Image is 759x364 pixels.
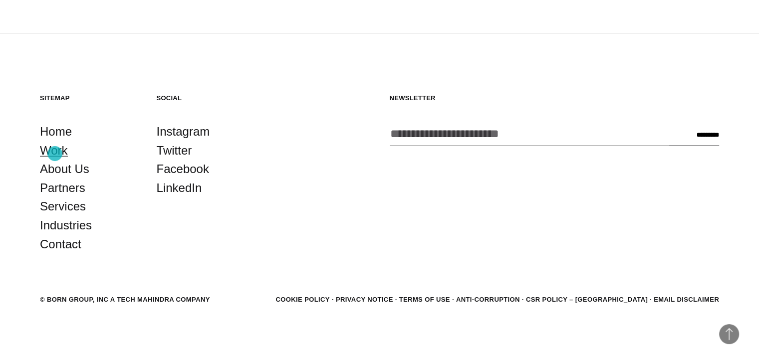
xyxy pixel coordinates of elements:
[40,235,81,254] a: Contact
[390,94,720,102] h5: Newsletter
[719,324,739,344] button: Back to Top
[40,122,72,141] a: Home
[157,160,209,179] a: Facebook
[336,296,393,303] a: Privacy Notice
[456,296,520,303] a: Anti-Corruption
[157,122,210,141] a: Instagram
[157,141,192,160] a: Twitter
[40,94,137,102] h5: Sitemap
[40,160,89,179] a: About Us
[654,296,719,303] a: Email Disclaimer
[275,296,329,303] a: Cookie Policy
[526,296,648,303] a: CSR POLICY – [GEOGRAPHIC_DATA]
[399,296,450,303] a: Terms of Use
[40,179,85,197] a: Partners
[40,216,92,235] a: Industries
[40,141,68,160] a: Work
[157,94,253,102] h5: Social
[40,197,86,216] a: Services
[157,179,202,197] a: LinkedIn
[40,295,210,305] div: © BORN GROUP, INC A Tech Mahindra Company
